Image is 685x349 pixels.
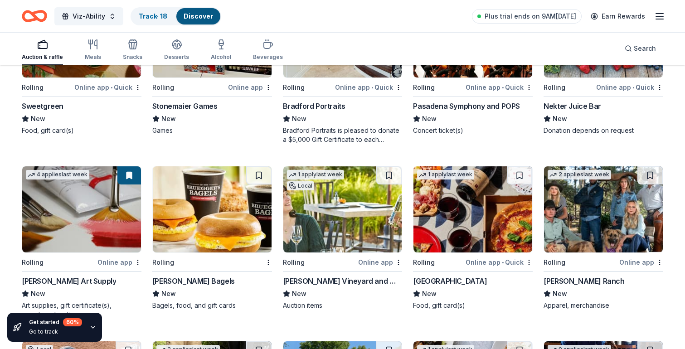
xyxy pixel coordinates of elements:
[22,301,141,319] div: Art supplies, gift certificate(s), monetary donation
[22,166,141,319] a: Image for Trekell Art Supply4 applieslast weekRollingOnline app[PERSON_NAME] Art SupplyNewArt sup...
[632,84,634,91] span: •
[139,12,167,20] a: Track· 18
[287,181,314,190] div: Local
[371,84,373,91] span: •
[123,35,142,65] button: Snacks
[617,39,663,58] button: Search
[153,166,272,252] img: Image for Bruegger's Bagels
[283,276,403,286] div: [PERSON_NAME] Vineyard and Winery
[111,84,112,91] span: •
[502,84,504,91] span: •
[544,166,663,310] a: Image for Kimes Ranch2 applieslast weekRollingOnline app[PERSON_NAME] RanchNewApparel, merchandise
[152,82,174,93] div: Rolling
[544,276,624,286] div: [PERSON_NAME] Ranch
[152,126,272,135] div: Games
[413,166,533,310] a: Image for North Italia1 applylast weekRollingOnline app•Quick[GEOGRAPHIC_DATA]NewFood, gift card(s)
[283,126,403,144] div: Bradford Portraits is pleased to donate a $5,000 Gift Certificate to each auction event, which in...
[466,82,533,93] div: Online app Quick
[619,257,663,268] div: Online app
[287,170,344,179] div: 1 apply last week
[22,53,63,61] div: Auction & raffle
[152,276,235,286] div: [PERSON_NAME] Bagels
[283,166,403,310] a: Image for Honig Vineyard and Winery1 applylast weekLocalRollingOnline app[PERSON_NAME] Vineyard a...
[485,11,576,22] span: Plus trial ends on 9AM[DATE]
[544,82,565,93] div: Rolling
[73,11,105,22] span: Viz-Ability
[123,53,142,61] div: Snacks
[152,301,272,310] div: Bagels, food, and gift cards
[413,166,532,252] img: Image for North Italia
[413,101,520,111] div: Pasadena Symphony and POPS
[22,126,141,135] div: Food, gift card(s)
[413,257,435,268] div: Rolling
[472,9,582,24] a: Plus trial ends on 9AM[DATE]
[152,166,272,310] a: Image for Bruegger's BagelsRolling[PERSON_NAME] BagelsNewBagels, food, and gift cards
[74,82,141,93] div: Online app Quick
[292,288,306,299] span: New
[253,53,283,61] div: Beverages
[85,35,101,65] button: Meals
[283,301,403,310] div: Auction items
[553,288,567,299] span: New
[544,166,663,252] img: Image for Kimes Ranch
[283,101,345,111] div: Bradford Portraits
[97,257,141,268] div: Online app
[29,318,82,326] div: Get started
[152,257,174,268] div: Rolling
[413,82,435,93] div: Rolling
[211,53,231,61] div: Alcohol
[544,126,663,135] div: Donation depends on request
[466,257,533,268] div: Online app Quick
[422,288,437,299] span: New
[63,318,82,326] div: 60 %
[413,276,487,286] div: [GEOGRAPHIC_DATA]
[22,166,141,252] img: Image for Trekell Art Supply
[292,113,306,124] span: New
[358,257,402,268] div: Online app
[31,288,45,299] span: New
[26,170,89,179] div: 4 applies last week
[283,166,402,252] img: Image for Honig Vineyard and Winery
[131,7,221,25] button: Track· 18Discover
[413,301,533,310] div: Food, gift card(s)
[413,126,533,135] div: Concert ticket(s)
[283,257,305,268] div: Rolling
[22,101,63,111] div: Sweetgreen
[417,170,474,179] div: 1 apply last week
[228,82,272,93] div: Online app
[152,101,218,111] div: Stonemaier Games
[553,113,567,124] span: New
[184,12,213,20] a: Discover
[283,82,305,93] div: Rolling
[164,35,189,65] button: Desserts
[164,53,189,61] div: Desserts
[544,257,565,268] div: Rolling
[596,82,663,93] div: Online app Quick
[544,101,601,111] div: Nekter Juice Bar
[22,5,47,27] a: Home
[585,8,651,24] a: Earn Rewards
[253,35,283,65] button: Beverages
[22,35,63,65] button: Auction & raffle
[29,328,82,335] div: Go to track
[54,7,123,25] button: Viz-Ability
[422,113,437,124] span: New
[634,43,656,54] span: Search
[85,53,101,61] div: Meals
[22,257,44,268] div: Rolling
[544,301,663,310] div: Apparel, merchandise
[211,35,231,65] button: Alcohol
[22,82,44,93] div: Rolling
[502,259,504,266] span: •
[335,82,402,93] div: Online app Quick
[161,113,176,124] span: New
[548,170,611,179] div: 2 applies last week
[31,113,45,124] span: New
[161,288,176,299] span: New
[22,276,116,286] div: [PERSON_NAME] Art Supply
